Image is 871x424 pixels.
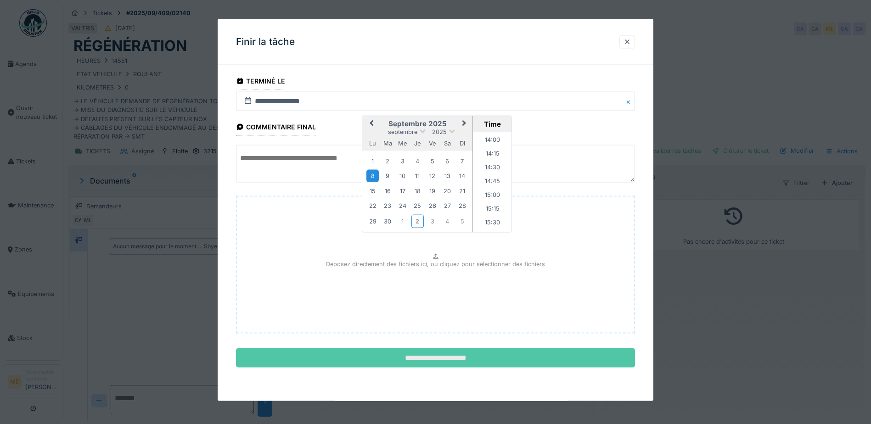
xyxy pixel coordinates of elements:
[236,120,316,136] div: Commentaire final
[473,230,512,244] li: 15:45
[625,92,635,111] button: Close
[456,200,468,212] div: Choose dimanche 28 septembre 2025
[363,117,378,132] button: Previous Month
[411,170,424,182] div: Choose jeudi 11 septembre 2025
[426,170,438,182] div: Choose vendredi 12 septembre 2025
[382,215,394,227] div: Choose mardi 30 septembre 2025
[411,184,424,197] div: Choose jeudi 18 septembre 2025
[456,155,468,167] div: Choose dimanche 7 septembre 2025
[473,189,512,203] li: 15:00
[396,155,409,167] div: Choose mercredi 3 septembre 2025
[475,120,509,128] div: Time
[388,128,417,135] span: septembre
[473,148,512,162] li: 14:15
[473,132,512,232] ul: Time
[473,134,512,148] li: 14:00
[382,155,394,167] div: Choose mardi 2 septembre 2025
[456,137,468,149] div: dimanche
[426,200,438,212] div: Choose vendredi 26 septembre 2025
[382,170,394,182] div: Choose mardi 9 septembre 2025
[441,137,454,149] div: samedi
[362,120,472,128] h2: septembre 2025
[411,214,424,228] div: Choose jeudi 2 octobre 2025
[411,200,424,212] div: Choose jeudi 25 septembre 2025
[365,154,470,229] div: Month septembre, 2025
[396,200,409,212] div: Choose mercredi 24 septembre 2025
[426,215,438,227] div: Not available vendredi 3 octobre 2025
[426,155,438,167] div: Choose vendredi 5 septembre 2025
[396,137,409,149] div: mercredi
[366,170,379,182] div: Choose lundi 8 septembre 2025
[236,74,285,90] div: Terminé le
[441,170,454,182] div: Choose samedi 13 septembre 2025
[456,184,468,197] div: Choose dimanche 21 septembre 2025
[366,184,379,197] div: Choose lundi 15 septembre 2025
[236,36,295,48] h3: Finir la tâche
[441,215,454,227] div: Not available samedi 4 octobre 2025
[473,175,512,189] li: 14:45
[426,184,438,197] div: Choose vendredi 19 septembre 2025
[411,155,424,167] div: Choose jeudi 4 septembre 2025
[396,215,409,227] div: Choose mercredi 1 octobre 2025
[366,200,379,212] div: Choose lundi 22 septembre 2025
[441,200,454,212] div: Choose samedi 27 septembre 2025
[473,203,512,217] li: 15:15
[382,137,394,149] div: mardi
[382,184,394,197] div: Choose mardi 16 septembre 2025
[366,137,379,149] div: lundi
[456,170,468,182] div: Choose dimanche 14 septembre 2025
[366,155,379,167] div: Choose lundi 1 septembre 2025
[473,217,512,230] li: 15:30
[473,162,512,175] li: 14:30
[382,200,394,212] div: Choose mardi 23 septembre 2025
[432,128,447,135] span: 2025
[426,137,438,149] div: vendredi
[441,155,454,167] div: Choose samedi 6 septembre 2025
[456,215,468,227] div: Not available dimanche 5 octobre 2025
[396,170,409,182] div: Choose mercredi 10 septembre 2025
[366,215,379,227] div: Choose lundi 29 septembre 2025
[411,137,424,149] div: jeudi
[396,184,409,197] div: Choose mercredi 17 septembre 2025
[326,260,545,268] p: Déposez directement des fichiers ici, ou cliquez pour sélectionner des fichiers
[441,184,454,197] div: Choose samedi 20 septembre 2025
[458,117,472,132] button: Next Month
